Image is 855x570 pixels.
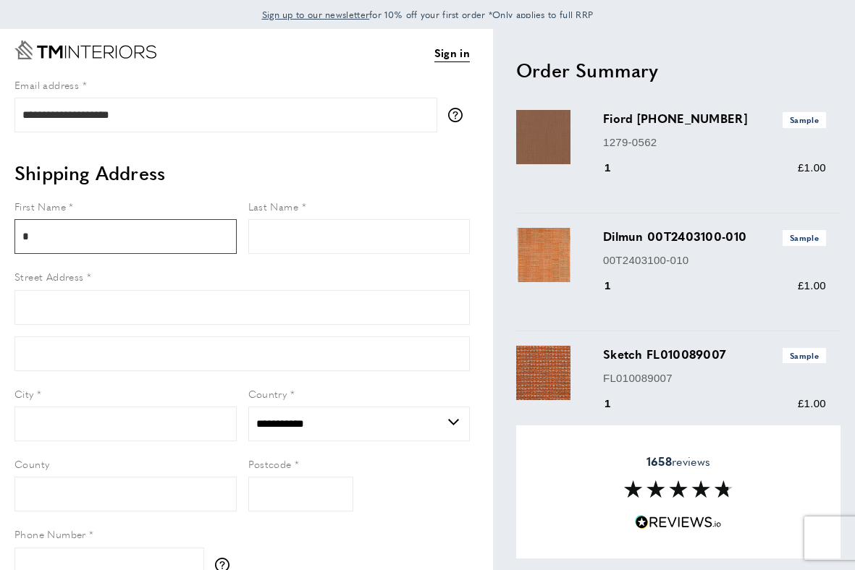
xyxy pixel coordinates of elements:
[783,230,826,245] span: Sample
[516,228,570,282] img: Dilmun 00T2403100-010
[783,112,826,127] span: Sample
[603,395,631,412] div: 1
[603,228,826,245] h3: Dilmun 00T2403100-010
[516,110,570,164] img: Fiord 2 1279-0562
[248,199,299,213] span: Last Name
[14,456,49,471] span: County
[14,199,66,213] span: First Name
[448,108,470,122] button: More information
[14,269,84,284] span: Street Address
[635,516,722,529] img: Reviews.io 5 stars
[624,481,733,498] img: Reviews section
[603,134,826,151] p: 1279-0562
[603,277,631,294] div: 1
[603,159,631,176] div: 1
[783,348,826,363] span: Sample
[248,456,292,471] span: Postcode
[262,8,594,21] span: for 10% off your first order *Only applies to full RRP
[646,454,710,469] span: reviews
[603,110,826,127] h3: Fiord [PHONE_NUMBER]
[14,386,34,401] span: City
[516,346,570,400] img: Sketch FL010089007
[262,8,370,21] span: Sign up to our newsletter
[262,7,370,22] a: Sign up to our newsletter
[434,44,470,62] a: Sign in
[603,370,826,387] p: FL010089007
[603,346,826,363] h3: Sketch FL010089007
[798,161,826,174] span: £1.00
[14,77,79,92] span: Email address
[798,279,826,292] span: £1.00
[798,397,826,409] span: £1.00
[516,57,841,83] h2: Order Summary
[14,527,86,541] span: Phone Number
[14,160,470,186] h2: Shipping Address
[646,453,672,469] strong: 1658
[603,252,826,269] p: 00T2403100-010
[14,41,156,59] a: Go to Home page
[248,386,287,401] span: Country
